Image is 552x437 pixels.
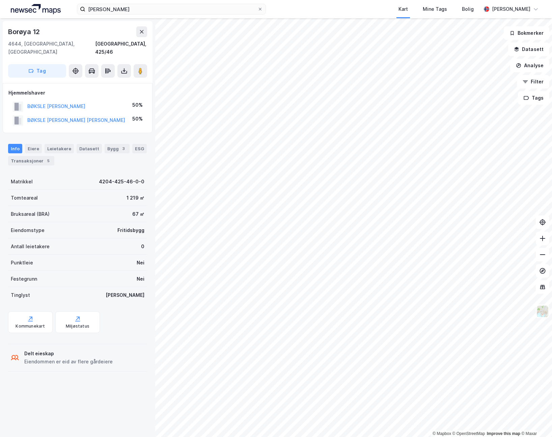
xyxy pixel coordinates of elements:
button: Tag [8,64,66,78]
div: 50% [132,101,143,109]
div: 5 [45,157,52,164]
div: Delt eieskap [24,350,113,358]
div: 0 [141,242,144,251]
div: Eiere [25,144,42,153]
div: Tinglyst [11,291,30,299]
div: Tomteareal [11,194,38,202]
div: Bolig [462,5,474,13]
div: Leietakere [45,144,74,153]
div: Kart [398,5,408,13]
div: Mine Tags [423,5,447,13]
div: Nei [137,259,144,267]
div: 4204-425-46-0-0 [99,178,144,186]
div: 67 ㎡ [132,210,144,218]
div: ESG [132,144,147,153]
div: Transaksjoner [8,156,54,165]
div: Borøya 12 [8,26,41,37]
button: Tags [518,91,549,105]
img: Z [536,305,549,318]
button: Filter [517,75,549,88]
div: Hjemmelshaver [8,89,147,97]
button: Analyse [510,59,549,72]
div: Bygg [105,144,130,153]
button: Datasett [508,43,549,56]
div: Eiendommen er eid av flere gårdeiere [24,358,113,366]
button: Bokmerker [504,26,549,40]
div: Datasett [77,144,102,153]
div: Eiendomstype [11,226,45,234]
div: Matrikkel [11,178,33,186]
div: [GEOGRAPHIC_DATA], 425/46 [95,40,147,56]
div: 50% [132,115,143,123]
div: 4644, [GEOGRAPHIC_DATA], [GEOGRAPHIC_DATA] [8,40,95,56]
a: Mapbox [433,431,451,436]
div: [PERSON_NAME] [492,5,530,13]
div: [PERSON_NAME] [106,291,144,299]
img: logo.a4113a55bc3d86da70a041830d287a7e.svg [11,4,61,14]
div: Fritidsbygg [117,226,144,234]
div: 3 [120,145,127,152]
input: Søk på adresse, matrikkel, gårdeiere, leietakere eller personer [85,4,257,14]
iframe: Chat Widget [518,405,552,437]
div: Festegrunn [11,275,37,283]
div: Kommunekart [16,324,45,329]
a: OpenStreetMap [452,431,485,436]
div: Kontrollprogram for chat [518,405,552,437]
div: Miljøstatus [66,324,89,329]
div: Bruksareal (BRA) [11,210,50,218]
div: 1 219 ㎡ [127,194,144,202]
div: Info [8,144,22,153]
a: Improve this map [487,431,520,436]
div: Punktleie [11,259,33,267]
div: Nei [137,275,144,283]
div: Antall leietakere [11,242,50,251]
